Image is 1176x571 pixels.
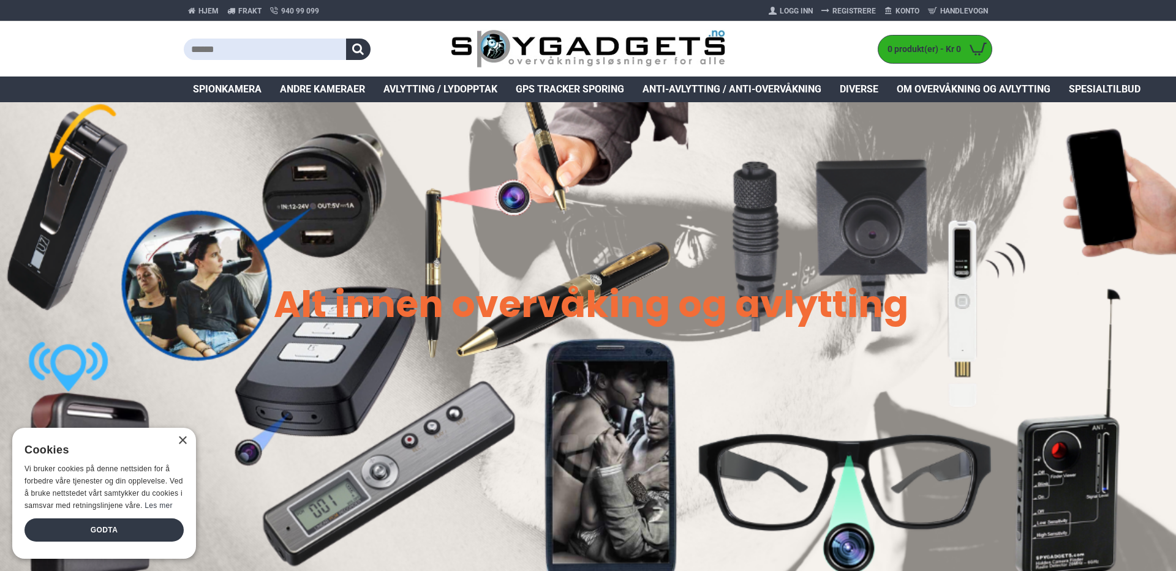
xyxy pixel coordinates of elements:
[780,6,813,17] span: Logg Inn
[924,1,992,21] a: Handlevogn
[516,82,624,97] span: GPS Tracker Sporing
[940,6,988,17] span: Handlevogn
[178,436,187,446] div: Close
[895,6,919,17] span: Konto
[24,518,184,542] div: Godta
[507,77,633,102] a: GPS Tracker Sporing
[840,82,878,97] span: Diverse
[374,77,507,102] a: Avlytting / Lydopptak
[880,1,924,21] a: Konto
[451,29,726,69] img: SpyGadgets.no
[198,6,219,17] span: Hjem
[24,437,176,463] div: Cookies
[238,6,262,17] span: Frakt
[878,43,964,56] span: 0 produkt(er) - Kr 0
[832,6,876,17] span: Registrere
[271,77,374,102] a: Andre kameraer
[764,1,817,21] a: Logg Inn
[643,82,821,97] span: Anti-avlytting / Anti-overvåkning
[1069,82,1140,97] span: Spesialtilbud
[817,1,880,21] a: Registrere
[281,6,319,17] span: 940 99 099
[888,77,1060,102] a: Om overvåkning og avlytting
[383,82,497,97] span: Avlytting / Lydopptak
[145,501,172,510] a: Les mer, opens a new window
[831,77,888,102] a: Diverse
[280,82,365,97] span: Andre kameraer
[24,465,183,509] span: Vi bruker cookies på denne nettsiden for å forbedre våre tjenester og din opplevelse. Ved å bruke...
[897,82,1050,97] span: Om overvåkning og avlytting
[878,35,992,63] a: 0 produkt(er) - Kr 0
[1060,77,1150,102] a: Spesialtilbud
[184,77,271,102] a: Spionkamera
[633,77,831,102] a: Anti-avlytting / Anti-overvåkning
[193,82,262,97] span: Spionkamera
